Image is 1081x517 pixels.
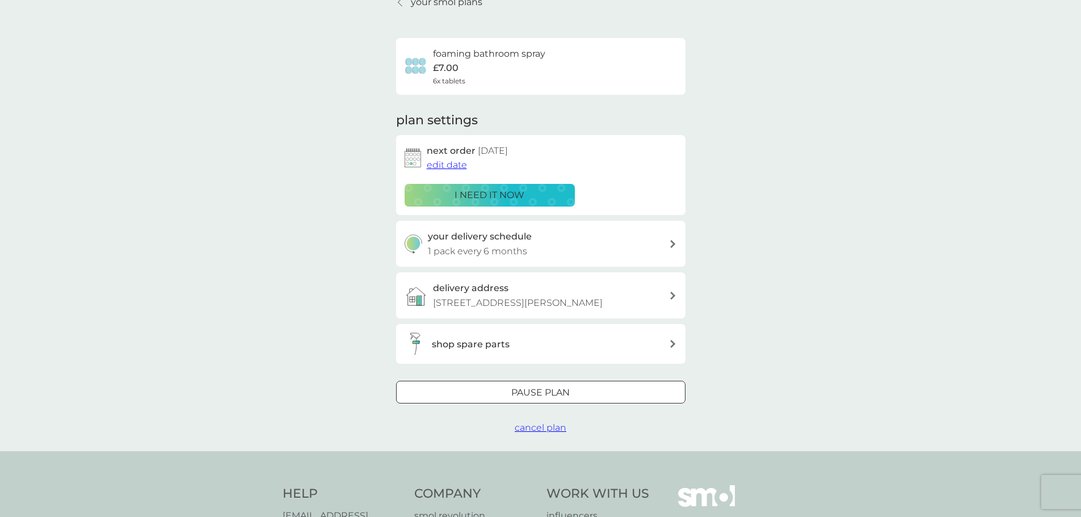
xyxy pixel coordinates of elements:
h4: Company [414,485,535,503]
button: Pause plan [396,381,685,403]
h2: next order [427,144,508,158]
h4: Work With Us [546,485,649,503]
button: edit date [427,158,467,173]
h3: your delivery schedule [428,229,532,244]
p: i need it now [455,188,524,203]
h3: delivery address [433,281,508,296]
h4: Help [283,485,403,503]
a: delivery address[STREET_ADDRESS][PERSON_NAME] [396,272,685,318]
p: [STREET_ADDRESS][PERSON_NAME] [433,296,603,310]
button: your delivery schedule1 pack every 6 months [396,221,685,267]
img: foaming bathroom spray [405,55,427,78]
span: 6x tablets [433,75,465,86]
h3: shop spare parts [432,337,510,352]
span: edit date [427,159,467,170]
button: cancel plan [515,421,566,435]
p: £7.00 [433,61,459,75]
h6: foaming bathroom spray [433,47,545,61]
span: cancel plan [515,422,566,433]
span: [DATE] [478,145,508,156]
button: i need it now [405,184,575,207]
p: Pause plan [511,385,570,400]
p: 1 pack every 6 months [428,244,527,259]
h2: plan settings [396,112,478,129]
button: shop spare parts [396,324,685,364]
